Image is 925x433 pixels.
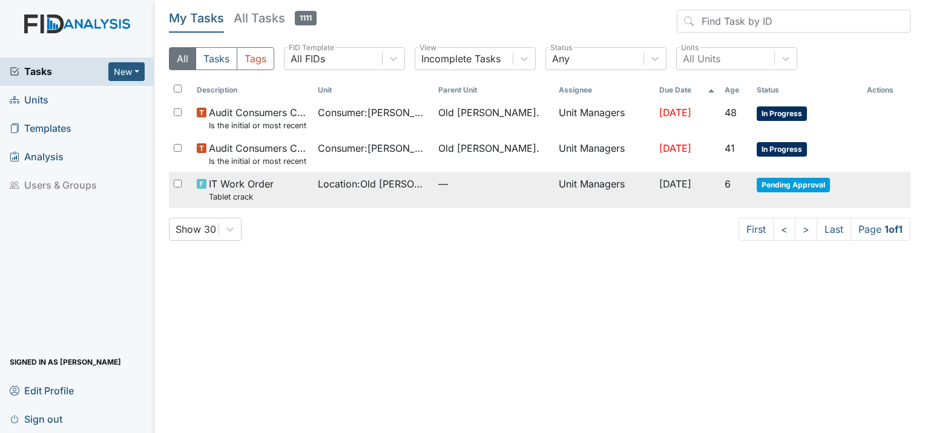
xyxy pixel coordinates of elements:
[209,120,308,131] small: Is the initial or most recent Social Evaluation in the chart?
[438,141,539,155] span: Old [PERSON_NAME].
[192,80,312,100] th: Toggle SortBy
[209,155,308,167] small: Is the initial or most recent Social Evaluation in the chart?
[174,85,182,93] input: Toggle All Rows Selected
[169,47,274,70] div: Type filter
[757,106,807,121] span: In Progress
[295,11,317,25] span: 1111
[659,106,691,119] span: [DATE]
[237,47,274,70] button: Tags
[196,47,237,70] button: Tasks
[659,178,691,190] span: [DATE]
[725,178,731,190] span: 6
[851,218,910,241] span: Page
[10,64,108,79] a: Tasks
[739,218,774,241] a: First
[421,51,501,66] div: Incomplete Tasks
[108,62,145,81] button: New
[10,409,62,428] span: Sign out
[209,177,274,203] span: IT Work Order Tablet crack
[318,105,429,120] span: Consumer : [PERSON_NAME]
[554,100,654,136] td: Unit Managers
[554,172,654,207] td: Unit Managers
[438,177,549,191] span: —
[554,80,654,100] th: Assignee
[739,218,910,241] nav: task-pagination
[313,80,433,100] th: Toggle SortBy
[318,177,429,191] span: Location : Old [PERSON_NAME].
[209,105,308,131] span: Audit Consumers Charts Is the initial or most recent Social Evaluation in the chart?
[752,80,862,100] th: Toggle SortBy
[10,91,48,109] span: Units
[10,148,64,166] span: Analysis
[433,80,554,100] th: Toggle SortBy
[659,142,691,154] span: [DATE]
[234,10,317,27] h5: All Tasks
[725,142,735,154] span: 41
[757,142,807,157] span: In Progress
[318,141,429,155] span: Consumer : [PERSON_NAME], [GEOGRAPHIC_DATA]
[862,80,910,100] th: Actions
[683,51,720,66] div: All Units
[438,105,539,120] span: Old [PERSON_NAME].
[169,10,224,27] h5: My Tasks
[176,222,216,236] div: Show 30
[773,218,795,241] a: <
[552,51,570,66] div: Any
[169,47,196,70] button: All
[10,119,71,138] span: Templates
[291,51,325,66] div: All FIDs
[554,136,654,172] td: Unit Managers
[884,223,903,235] strong: 1 of 1
[209,191,274,203] small: Tablet crack
[757,178,830,192] span: Pending Approval
[720,80,752,100] th: Toggle SortBy
[725,106,737,119] span: 48
[10,353,121,371] span: Signed in as [PERSON_NAME]
[795,218,817,241] a: >
[817,218,851,241] a: Last
[677,10,910,33] input: Find Task by ID
[209,141,308,167] span: Audit Consumers Charts Is the initial or most recent Social Evaluation in the chart?
[10,381,74,400] span: Edit Profile
[654,80,720,100] th: Toggle SortBy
